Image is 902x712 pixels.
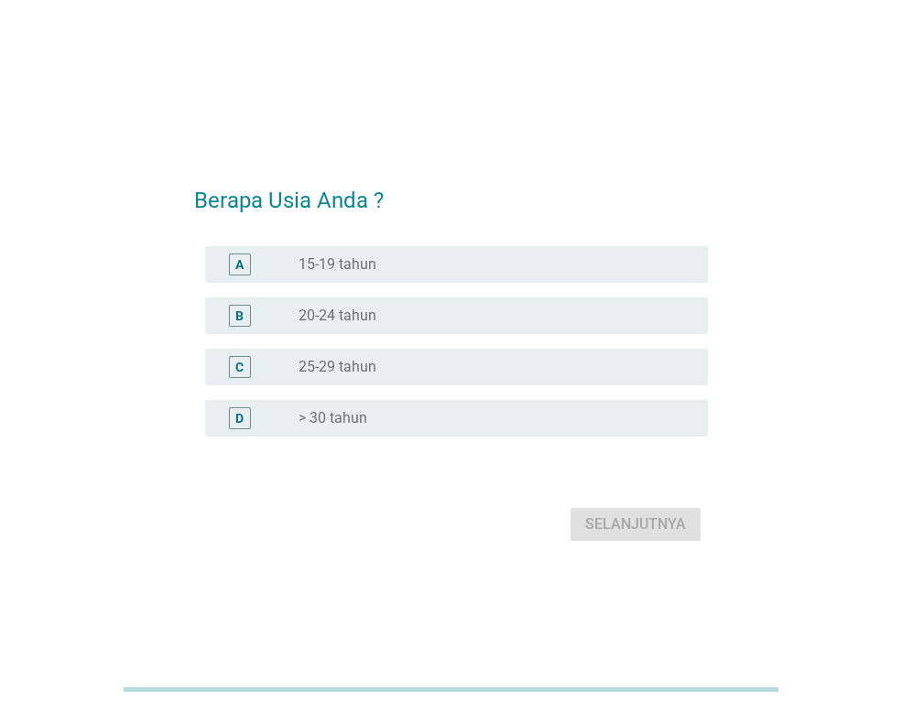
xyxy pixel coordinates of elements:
[194,166,708,217] h2: Berapa Usia Anda ?
[299,255,376,274] label: 15-19 tahun
[299,358,376,376] label: 25-29 tahun
[235,255,244,275] div: A
[299,307,376,325] label: 20-24 tahun
[235,409,244,428] div: D
[235,307,244,326] div: B
[235,358,244,377] div: C
[299,409,367,427] label: > 30 tahun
